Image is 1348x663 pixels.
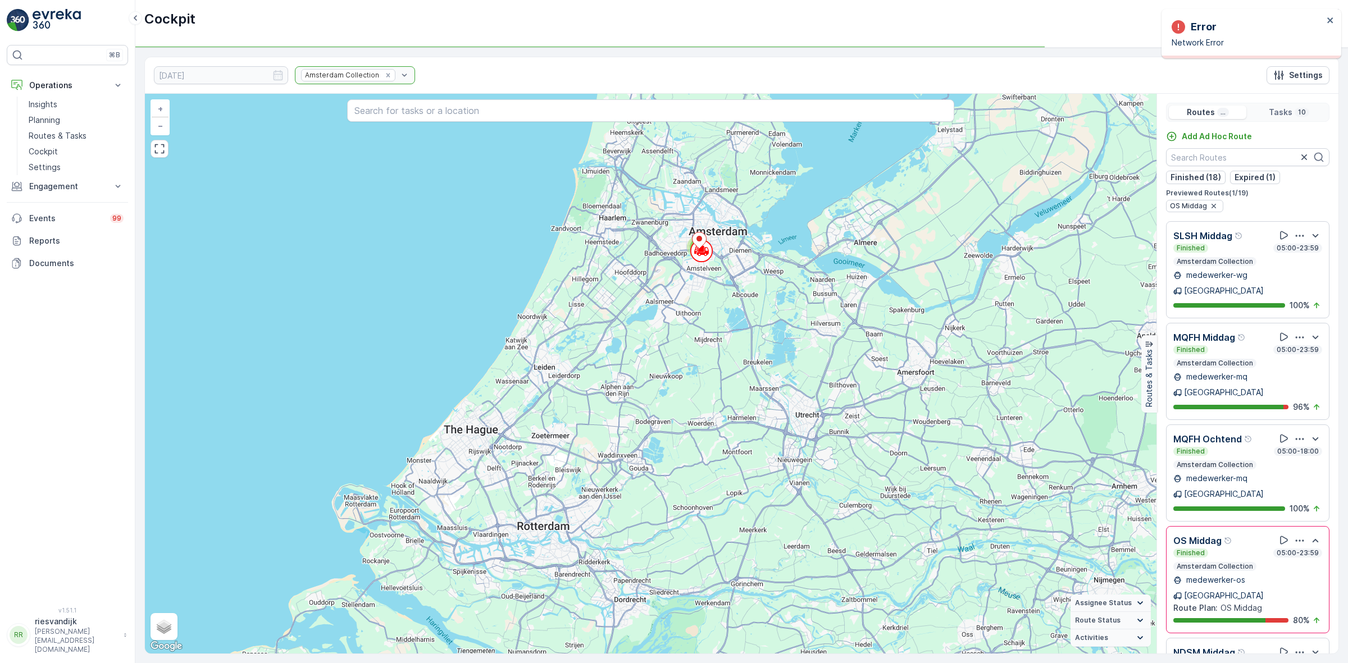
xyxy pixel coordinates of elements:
span: Activities [1075,633,1108,642]
p: NDSM Middag [1173,646,1235,659]
span: + [158,104,163,113]
p: medewerker-mq [1184,473,1247,484]
p: 80 % [1293,615,1310,626]
p: Error [1191,19,1217,35]
button: Expired (1) [1230,171,1280,184]
p: Amsterdam Collection [1176,359,1254,368]
span: Assignee Status [1075,598,1132,607]
a: Settings [24,159,128,175]
div: RR [10,626,28,644]
div: Help Tooltip Icon [1237,333,1246,342]
div: Help Tooltip Icon [1244,435,1253,443]
p: Finished (18) [1171,172,1221,183]
p: Previewed Routes ( 1 / 19 ) [1166,189,1329,198]
p: 05:00-18:00 [1276,447,1320,456]
p: Route Plan : [1173,602,1218,614]
p: medewerker-mq [1184,371,1247,382]
span: v 1.51.1 [7,607,128,614]
p: Routes & Tasks [1144,349,1155,407]
a: Layers [152,614,176,639]
a: Add Ad Hoc Route [1166,131,1252,142]
a: Events99 [7,207,128,230]
a: Reports [7,230,128,252]
input: Search Routes [1166,148,1329,166]
p: Finished [1176,548,1206,557]
p: Documents [29,258,124,269]
p: Reports [29,235,124,246]
p: [GEOGRAPHIC_DATA] [1184,387,1264,398]
a: Open this area in Google Maps (opens a new window) [148,639,185,653]
p: Cockpit [29,146,58,157]
p: 05:00-23:59 [1276,244,1320,253]
img: logo [7,9,29,31]
p: Add Ad Hoc Route [1182,131,1252,142]
a: Insights [24,97,128,112]
div: 9 [687,236,709,258]
p: Amsterdam Collection [1176,460,1254,469]
p: OS Middag [1221,602,1262,614]
p: Cockpit [144,10,195,28]
p: 100 % [1290,503,1310,514]
button: Finished (18) [1166,171,1226,184]
a: Routes & Tasks [24,128,128,144]
button: RRriesvandijk[PERSON_NAME][EMAIL_ADDRESS][DOMAIN_NAME] [7,616,128,654]
input: dd/mm/yyyy [154,66,288,84]
p: 05:00-23:59 [1276,345,1320,354]
div: Help Tooltip Icon [1235,231,1244,240]
p: ⌘B [109,51,120,60]
p: Planning [29,115,60,126]
p: medewerker-wg [1184,269,1247,281]
a: Documents [7,252,128,275]
span: − [158,121,163,130]
summary: Route Status [1071,612,1151,629]
p: MQFH Middag [1173,331,1235,344]
p: Settings [29,162,61,173]
p: [GEOGRAPHIC_DATA] [1184,285,1264,296]
p: 96 % [1293,401,1310,413]
summary: Activities [1071,629,1151,647]
p: Engagement [29,181,106,192]
p: 10 [1297,108,1307,117]
a: Zoom In [152,100,168,117]
p: Settings [1289,70,1323,81]
button: Settings [1267,66,1329,84]
p: Network Error [1172,37,1323,48]
p: [PERSON_NAME][EMAIL_ADDRESS][DOMAIN_NAME] [35,627,118,654]
p: [GEOGRAPHIC_DATA] [1184,488,1264,500]
button: close [1327,16,1335,26]
p: MQFH Ochtend [1173,432,1242,446]
p: Finished [1176,244,1206,253]
p: SLSH Middag [1173,229,1232,243]
p: Events [29,213,103,224]
p: 99 [112,214,121,223]
p: 05:00-23:59 [1276,548,1320,557]
div: Help Tooltip Icon [1224,536,1233,545]
p: Finished [1176,345,1206,354]
p: Expired (1) [1235,172,1276,183]
button: Operations [7,74,128,97]
div: Help Tooltip Icon [1237,648,1246,657]
img: Google [148,639,185,653]
a: Cockpit [24,144,128,159]
p: 100 % [1290,300,1310,311]
p: Routes & Tasks [29,130,86,141]
a: Planning [24,112,128,128]
span: Route Status [1075,616,1121,625]
p: Tasks [1269,107,1292,118]
span: OS Middag [1170,202,1207,211]
input: Search for tasks or a location [347,99,954,122]
p: Insights [29,99,57,110]
p: ... [1219,108,1227,117]
img: logo_light-DOdMpM7g.png [33,9,81,31]
button: Engagement [7,175,128,198]
p: riesvandijk [35,616,118,627]
a: Zoom Out [152,117,168,134]
p: [GEOGRAPHIC_DATA] [1184,590,1264,601]
p: OS Middag [1173,534,1222,547]
p: Finished [1176,447,1206,456]
p: Routes [1187,107,1215,118]
p: Amsterdam Collection [1176,562,1254,571]
p: Operations [29,80,106,91]
p: Amsterdam Collection [1176,257,1254,266]
summary: Assignee Status [1071,595,1151,612]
